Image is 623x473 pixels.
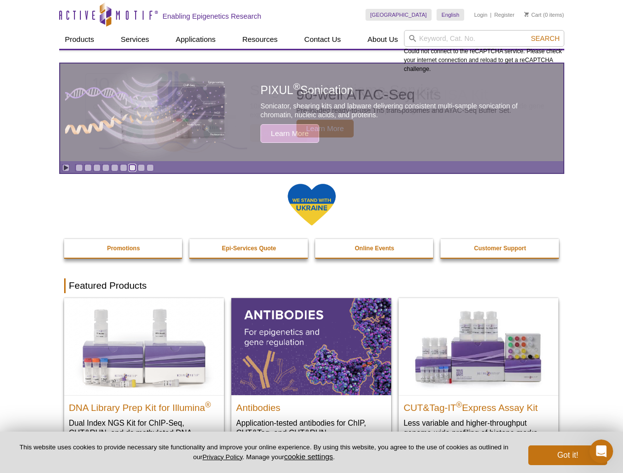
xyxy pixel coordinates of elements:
a: CUT&Tag-IT® Express Assay Kit CUT&Tag-IT®Express Assay Kit Less variable and higher-throughput ge... [399,298,558,447]
a: DNA Library Prep Kit for Illumina DNA Library Prep Kit for Illumina® Dual Index NGS Kit for ChIP-... [64,298,224,457]
button: Search [528,34,562,43]
li: | [490,9,492,21]
img: Your Cart [524,12,529,17]
h2: Enabling Epigenetics Research [163,12,261,21]
a: All Antibodies Antibodies Application-tested antibodies for ChIP, CUT&Tag, and CUT&RUN. [231,298,391,447]
button: cookie settings [284,452,333,461]
a: Go to slide 7 [129,164,136,171]
a: Go to slide 5 [111,164,118,171]
sup: ® [456,400,462,408]
a: Privacy Policy [202,453,242,461]
a: Go to slide 8 [138,164,145,171]
a: Epi-Services Quote [189,239,309,258]
div: Could not connect to the reCAPTCHA service. Please check your internet connection and reload to g... [404,30,564,73]
a: Online Events [315,239,435,258]
a: English [437,9,464,21]
a: Promotions [64,239,183,258]
a: Contact Us [298,30,347,49]
img: CUT&Tag-IT® Express Assay Kit [399,298,558,395]
a: [GEOGRAPHIC_DATA] [366,9,432,21]
a: Go to slide 3 [93,164,101,171]
a: Go to slide 1 [75,164,83,171]
a: About Us [362,30,404,49]
img: DNA Library Prep Kit for Illumina [64,298,224,395]
button: Got it! [528,445,607,465]
a: Toggle autoplay [62,164,70,171]
a: Go to slide 9 [147,164,154,171]
a: Customer Support [440,239,560,258]
strong: Epi-Services Quote [222,245,276,252]
h2: DNA Library Prep Kit for Illumina [69,398,219,413]
a: Go to slide 4 [102,164,110,171]
strong: Promotions [107,245,140,252]
a: Go to slide 6 [120,164,127,171]
a: Go to slide 2 [84,164,92,171]
a: Cart [524,11,542,18]
a: Products [59,30,100,49]
img: We Stand With Ukraine [287,183,336,227]
p: Dual Index NGS Kit for ChIP-Seq, CUT&RUN, and ds methylated DNA assays. [69,418,219,448]
li: (0 items) [524,9,564,21]
a: Resources [236,30,284,49]
sup: ® [205,400,211,408]
strong: Customer Support [474,245,526,252]
a: Login [474,11,487,18]
p: This website uses cookies to provide necessary site functionality and improve your online experie... [16,443,512,462]
a: Applications [170,30,221,49]
iframe: Intercom live chat [589,439,613,463]
a: Services [115,30,155,49]
h2: Featured Products [64,278,559,293]
strong: Online Events [355,245,394,252]
p: Application-tested antibodies for ChIP, CUT&Tag, and CUT&RUN. [236,418,386,438]
h2: CUT&Tag-IT Express Assay Kit [403,398,553,413]
span: Search [531,34,559,42]
p: Less variable and higher-throughput genome-wide profiling of histone marks​. [403,418,553,438]
img: All Antibodies [231,298,391,395]
a: Register [494,11,514,18]
input: Keyword, Cat. No. [404,30,564,47]
h2: Antibodies [236,398,386,413]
